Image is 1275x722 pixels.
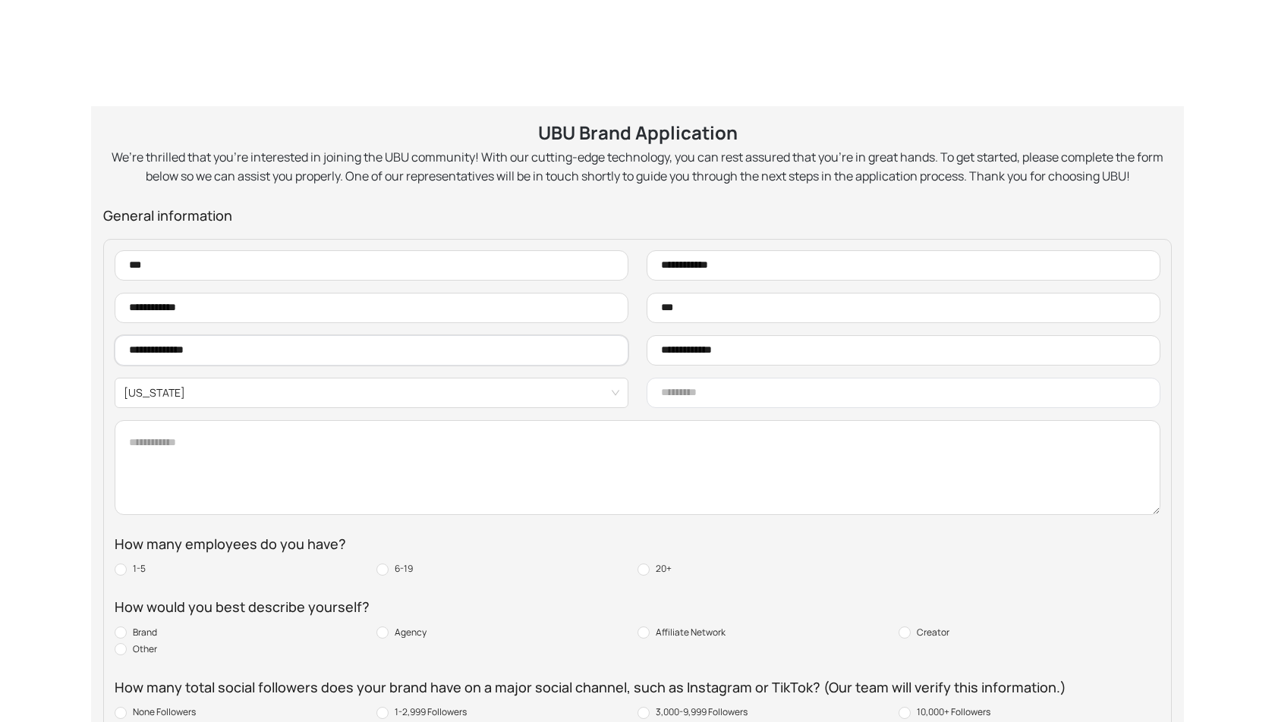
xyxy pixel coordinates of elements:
span: UBU Brand Application [538,118,738,147]
span: 1-5 [127,560,152,577]
span: How many employees do you have? [115,533,346,555]
span: 1-2,999 Followers [389,704,473,720]
span: Other [127,641,163,658]
span: Brand [127,624,163,641]
span: General information [103,205,1172,227]
span: Agency [389,624,433,641]
span: We’re thrilled that you’re interested in joining the UBU community! With our cutting-edge technol... [103,148,1172,187]
span: 20+ [650,560,678,577]
span: 6-19 [389,560,419,577]
span: Creator [911,624,955,641]
span: 10,000+ Followers [911,704,996,720]
span: How many total social followers does your brand have on a major social channel, such as Instagram... [115,676,1066,698]
span: How would you best describe yourself? [115,596,370,618]
span: Affiliate Network [650,624,732,641]
span: California [124,381,619,404]
span: None Followers [127,704,202,720]
span: 3,000-9,999 Followers [650,704,754,720]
